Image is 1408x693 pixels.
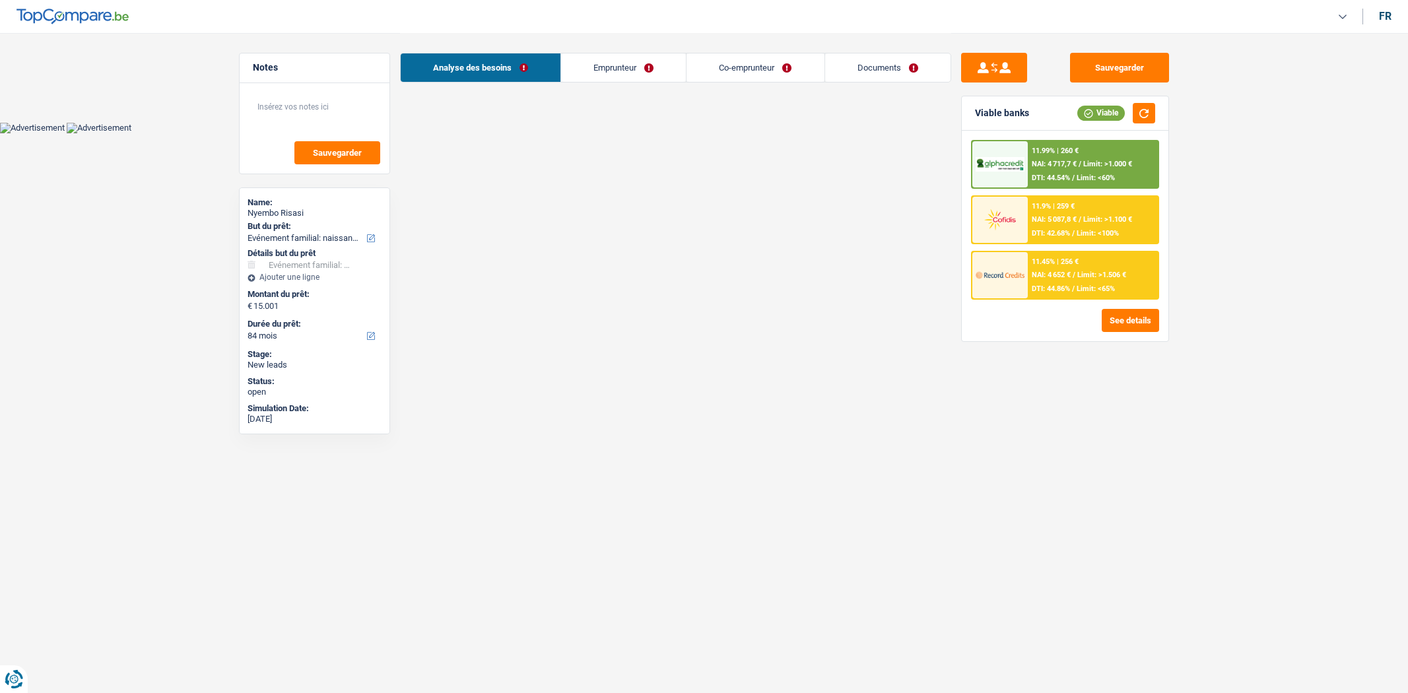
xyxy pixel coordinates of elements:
[1083,160,1132,168] span: Limit: >1.000 €
[17,9,129,24] img: TopCompare Logo
[1032,215,1077,224] span: NAI: 5 087,8 €
[825,53,951,82] a: Documents
[248,301,252,312] span: €
[1077,174,1115,182] span: Limit: <60%
[976,207,1024,232] img: Cofidis
[248,414,382,424] div: [DATE]
[1032,160,1077,168] span: NAI: 4 717,7 €
[1070,53,1169,82] button: Sauvegarder
[1102,309,1159,332] button: See details
[248,349,382,360] div: Stage:
[1077,106,1125,120] div: Viable
[1077,271,1126,279] span: Limit: >1.506 €
[294,141,380,164] button: Sauvegarder
[248,208,382,218] div: Nyembo Risasi
[687,53,824,82] a: Co-emprunteur
[1079,215,1081,224] span: /
[248,403,382,414] div: Simulation Date:
[1032,271,1071,279] span: NAI: 4 652 €
[1032,174,1070,182] span: DTI: 44.54%
[1032,257,1079,266] div: 11.45% | 256 €
[248,376,382,387] div: Status:
[1073,271,1075,279] span: /
[248,221,379,232] label: But du prêt:
[1072,229,1075,238] span: /
[1379,10,1391,22] div: fr
[1083,215,1132,224] span: Limit: >1.100 €
[248,360,382,370] div: New leads
[248,319,379,329] label: Durée du prêt:
[1032,202,1075,211] div: 11.9% | 259 €
[1077,284,1115,293] span: Limit: <65%
[1072,174,1075,182] span: /
[248,289,379,300] label: Montant du prêt:
[1032,284,1070,293] span: DTI: 44.86%
[401,53,560,82] a: Analyse des besoins
[248,197,382,208] div: Name:
[1079,160,1081,168] span: /
[975,108,1029,119] div: Viable banks
[561,53,686,82] a: Emprunteur
[1072,284,1075,293] span: /
[976,263,1024,287] img: Record Credits
[1032,229,1070,238] span: DTI: 42.68%
[313,148,362,157] span: Sauvegarder
[976,157,1024,172] img: AlphaCredit
[1032,147,1079,155] div: 11.99% | 260 €
[253,62,376,73] h5: Notes
[248,248,382,259] div: Détails but du prêt
[248,273,382,282] div: Ajouter une ligne
[67,123,131,133] img: Advertisement
[248,387,382,397] div: open
[1077,229,1119,238] span: Limit: <100%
